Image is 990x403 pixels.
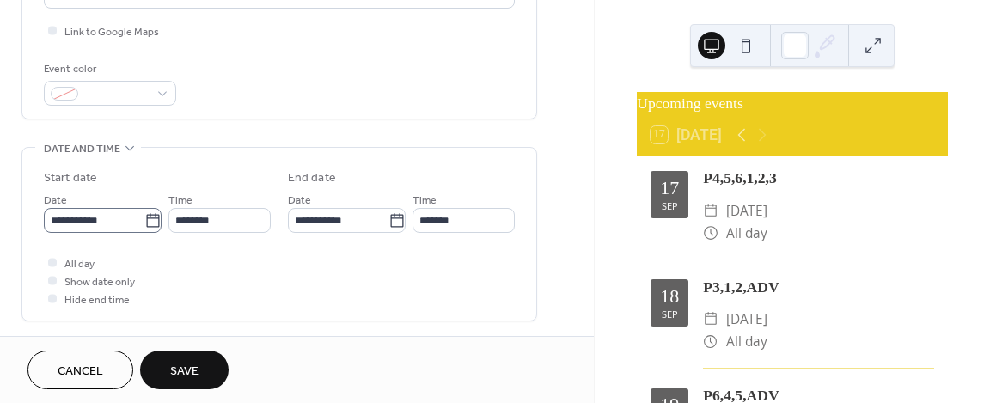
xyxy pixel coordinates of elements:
[44,192,67,210] span: Date
[288,192,311,210] span: Date
[726,222,767,244] span: All day
[726,199,767,222] span: [DATE]
[412,192,437,210] span: Time
[288,169,336,187] div: End date
[64,255,95,273] span: All day
[703,276,934,298] div: P3,1,2,ADV
[58,363,103,381] span: Cancel
[44,169,97,187] div: Start date
[703,330,718,352] div: ​
[660,179,679,198] div: 17
[140,351,229,389] button: Save
[726,330,767,352] span: All day
[703,167,934,189] div: P4,5,6,1,2,3
[726,308,767,330] span: [DATE]
[662,201,678,211] div: Sep
[703,308,718,330] div: ​
[64,23,159,41] span: Link to Google Maps
[660,287,679,306] div: 18
[64,291,130,309] span: Hide end time
[662,309,678,319] div: Sep
[703,222,718,244] div: ​
[44,60,173,78] div: Event color
[170,363,199,381] span: Save
[168,192,192,210] span: Time
[64,273,135,291] span: Show date only
[703,199,718,222] div: ​
[637,92,948,114] div: Upcoming events
[44,140,120,158] span: Date and time
[27,351,133,389] button: Cancel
